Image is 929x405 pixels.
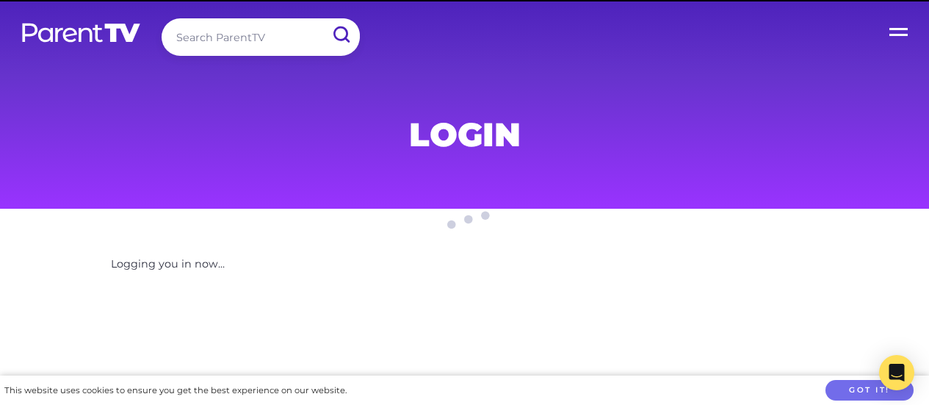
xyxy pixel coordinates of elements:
[162,18,360,56] input: Search ParentTV
[322,18,360,51] input: Submit
[4,383,347,398] div: This website uses cookies to ensure you get the best experience on our website.
[21,22,142,43] img: parenttv-logo-white.4c85aaf.svg
[879,355,914,390] div: Open Intercom Messenger
[111,255,819,274] p: Logging you in now...
[825,380,914,401] button: Got it!
[111,120,819,149] h1: Login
